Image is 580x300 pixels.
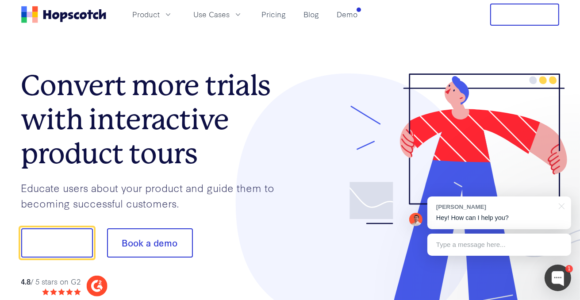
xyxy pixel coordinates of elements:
a: Home [21,6,106,23]
strong: 4.8 [21,276,31,286]
a: Pricing [258,7,290,22]
div: / 5 stars on G2 [21,276,81,287]
button: Product [127,7,178,22]
span: Use Cases [194,9,230,20]
button: Book a demo [107,228,193,258]
p: Hey! How can I help you? [436,213,562,223]
a: Blog [300,7,323,22]
div: [PERSON_NAME] [436,203,553,211]
span: Product [133,9,160,20]
div: Type a message here... [427,234,571,256]
button: Show me! [21,228,93,258]
p: Educate users about your product and guide them to becoming successful customers. [21,180,290,211]
div: 1 [565,265,573,273]
h1: Convert more trials with interactive product tours [21,69,290,170]
img: Mark Spera [409,213,423,226]
button: Free Trial [490,4,559,26]
button: Use Cases [188,7,248,22]
a: Demo [334,7,361,22]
